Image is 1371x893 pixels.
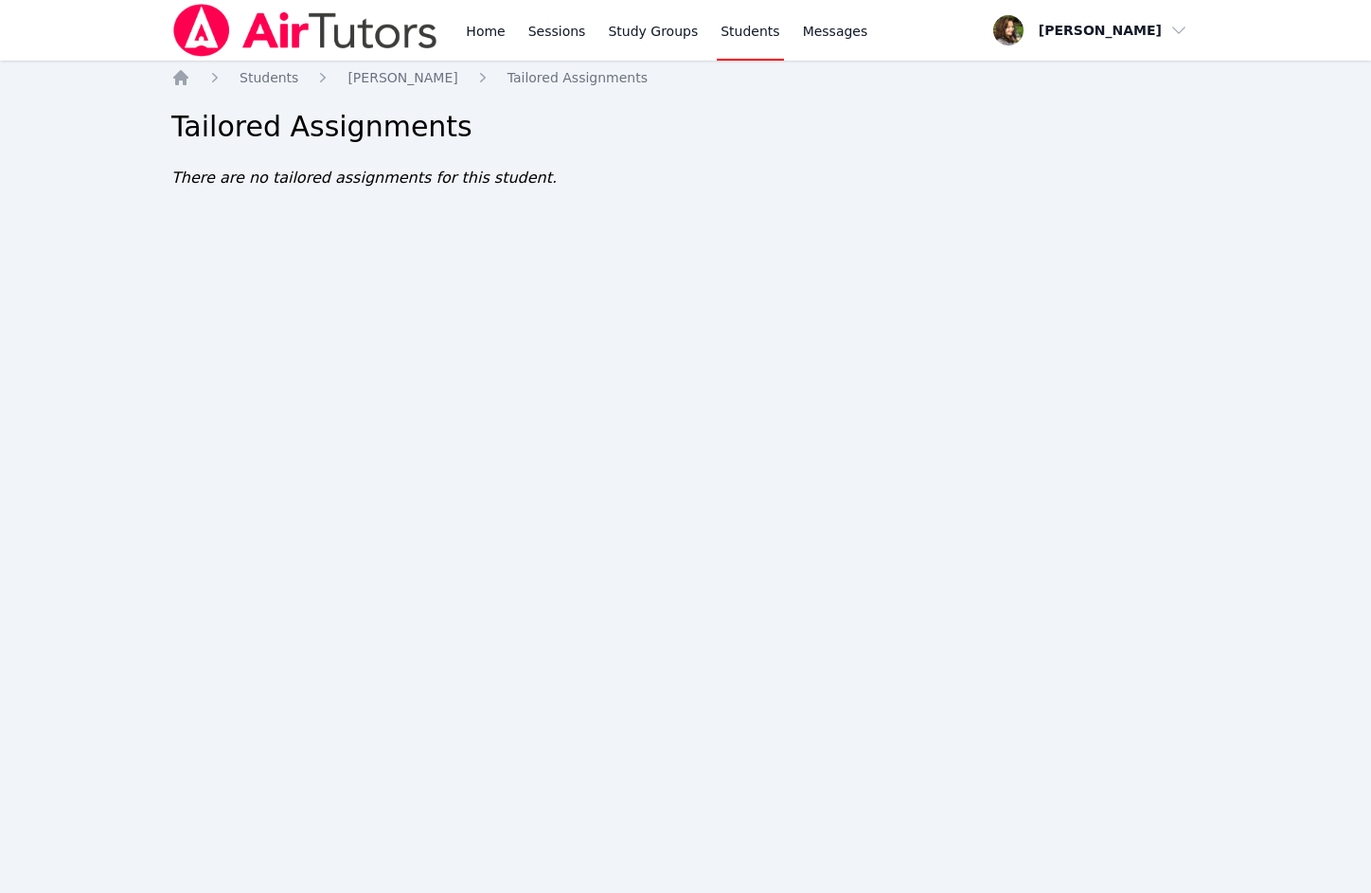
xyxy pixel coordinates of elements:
[240,68,298,87] a: Students
[347,70,457,85] span: [PERSON_NAME]
[507,68,648,87] a: Tailored Assignments
[171,4,439,57] img: Air Tutors
[171,110,1200,144] h1: Tailored Assignments
[507,70,648,85] span: Tailored Assignments
[240,70,298,85] span: Students
[171,169,557,187] span: There are no tailored assignments for this student.
[347,68,457,87] a: [PERSON_NAME]
[803,22,868,41] span: Messages
[171,68,1200,87] nav: Breadcrumb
